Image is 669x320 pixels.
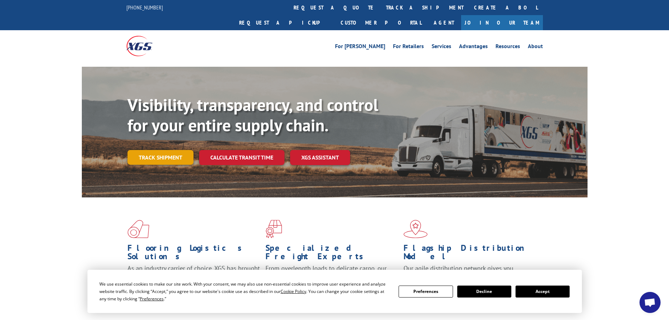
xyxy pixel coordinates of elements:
button: Preferences [399,286,453,298]
button: Decline [457,286,511,298]
img: xgs-icon-total-supply-chain-intelligence-red [127,220,149,238]
span: As an industry carrier of choice, XGS has brought innovation and dedication to flooring logistics... [127,264,260,289]
div: Open chat [640,292,661,313]
h1: Specialized Freight Experts [265,244,398,264]
a: Request a pickup [234,15,335,30]
a: Calculate transit time [199,150,284,165]
a: For [PERSON_NAME] [335,44,385,51]
h1: Flooring Logistics Solutions [127,244,260,264]
b: Visibility, transparency, and control for your entire supply chain. [127,94,378,136]
p: From overlength loads to delicate cargo, our experienced staff knows the best way to move your fr... [265,264,398,295]
img: xgs-icon-focused-on-flooring-red [265,220,282,238]
span: Cookie Policy [281,288,306,294]
span: Preferences [140,296,164,302]
a: Customer Portal [335,15,427,30]
a: [PHONE_NUMBER] [126,4,163,11]
a: Resources [496,44,520,51]
h1: Flagship Distribution Model [404,244,536,264]
div: Cookie Consent Prompt [87,270,582,313]
a: Advantages [459,44,488,51]
div: We use essential cookies to make our site work. With your consent, we may also use non-essential ... [99,280,390,302]
a: For Retailers [393,44,424,51]
img: xgs-icon-flagship-distribution-model-red [404,220,428,238]
a: Services [432,44,451,51]
a: Join Our Team [461,15,543,30]
span: Our agile distribution network gives you nationwide inventory management on demand. [404,264,533,281]
a: Track shipment [127,150,194,165]
button: Accept [516,286,570,298]
a: About [528,44,543,51]
a: XGS ASSISTANT [290,150,350,165]
a: Agent [427,15,461,30]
